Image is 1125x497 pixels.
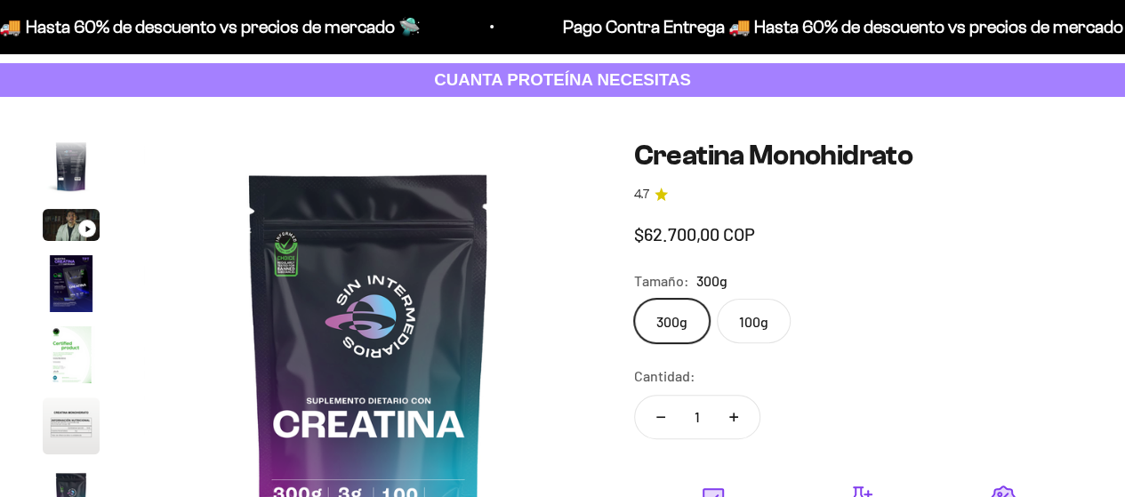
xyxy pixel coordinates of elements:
[43,209,100,246] button: Ir al artículo 3
[634,140,1082,171] h1: Creatina Monohidrato
[434,70,691,89] strong: CUANTA PROTEÍNA NECESITAS
[635,396,687,438] button: Reducir cantidad
[634,269,689,293] legend: Tamaño:
[634,185,649,204] span: 4.7
[43,397,100,454] img: Creatina Monohidrato
[708,396,759,438] button: Aumentar cantidad
[43,138,100,200] button: Ir al artículo 2
[43,255,100,312] img: Creatina Monohidrato
[43,397,100,460] button: Ir al artículo 6
[43,326,100,383] img: Creatina Monohidrato
[696,269,727,293] span: 300g
[43,326,100,389] button: Ir al artículo 5
[634,185,1082,204] a: 4.74.7 de 5.0 estrellas
[634,365,695,388] label: Cantidad:
[43,255,100,317] button: Ir al artículo 4
[634,220,755,248] sale-price: $62.700,00 COP
[43,138,100,195] img: Creatina Monohidrato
